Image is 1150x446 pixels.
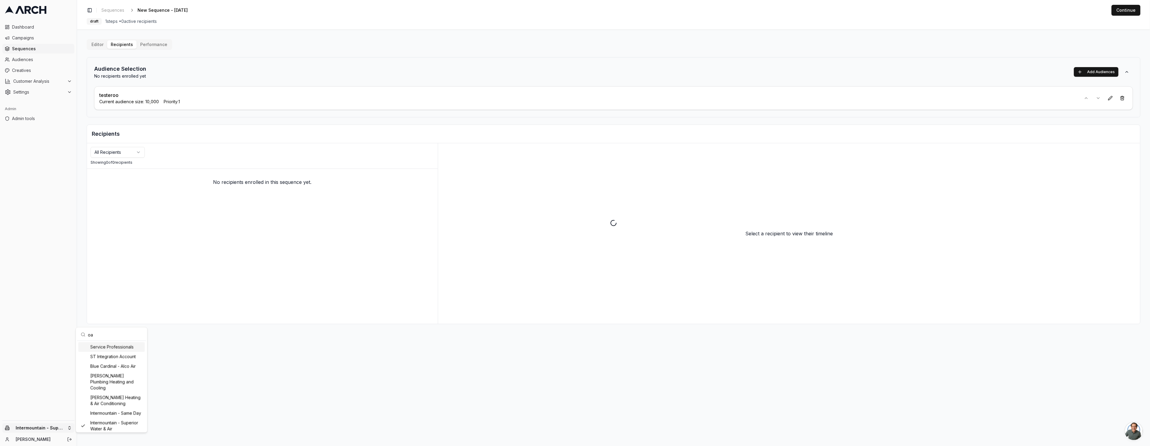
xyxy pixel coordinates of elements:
[78,352,145,361] div: ST Integration Account
[78,342,145,352] div: Service Professionals
[77,341,146,431] div: Suggestions
[78,371,145,393] div: [PERSON_NAME] Plumbing Heating and Cooling
[88,329,142,341] input: Search company...
[78,408,145,418] div: Intermountain - Same Day
[78,361,145,371] div: Blue Cardinal - Alco Air
[78,418,145,434] div: Intermountain - Superior Water & Air
[78,393,145,408] div: [PERSON_NAME] Heating & Air Conditioning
